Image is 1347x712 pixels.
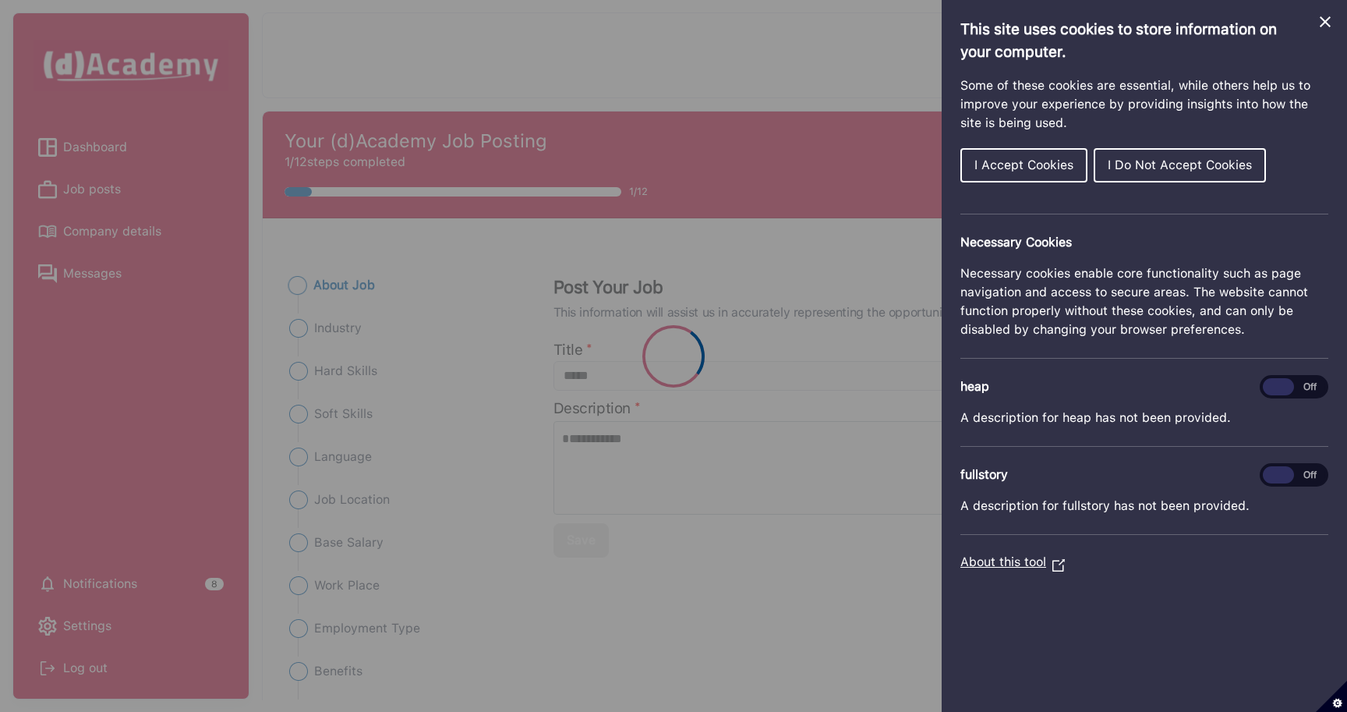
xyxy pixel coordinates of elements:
span: On [1263,466,1294,484]
span: Off [1294,378,1325,395]
h3: heap [960,377,1328,396]
p: A description for fullstory has not been provided. [960,497,1328,515]
button: Close Cookie Control [1316,12,1335,31]
p: Some of these cookies are essential, while others help us to improve your experience by providing... [960,76,1328,133]
h2: Necessary Cookies [960,233,1328,252]
span: I Do Not Accept Cookies [1108,158,1252,172]
button: I Accept Cookies [960,148,1087,182]
h1: This site uses cookies to store information on your computer. [960,19,1328,64]
p: Necessary cookies enable core functionality such as page navigation and access to secure areas. T... [960,264,1328,339]
span: On [1263,378,1294,395]
a: About this tool [960,554,1065,569]
span: Off [1294,466,1325,484]
span: I Accept Cookies [974,158,1073,172]
button: Set cookie preferences [1316,681,1347,712]
button: I Do Not Accept Cookies [1094,148,1266,182]
h3: fullstory [960,466,1328,484]
p: A description for heap has not been provided. [960,409,1328,427]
